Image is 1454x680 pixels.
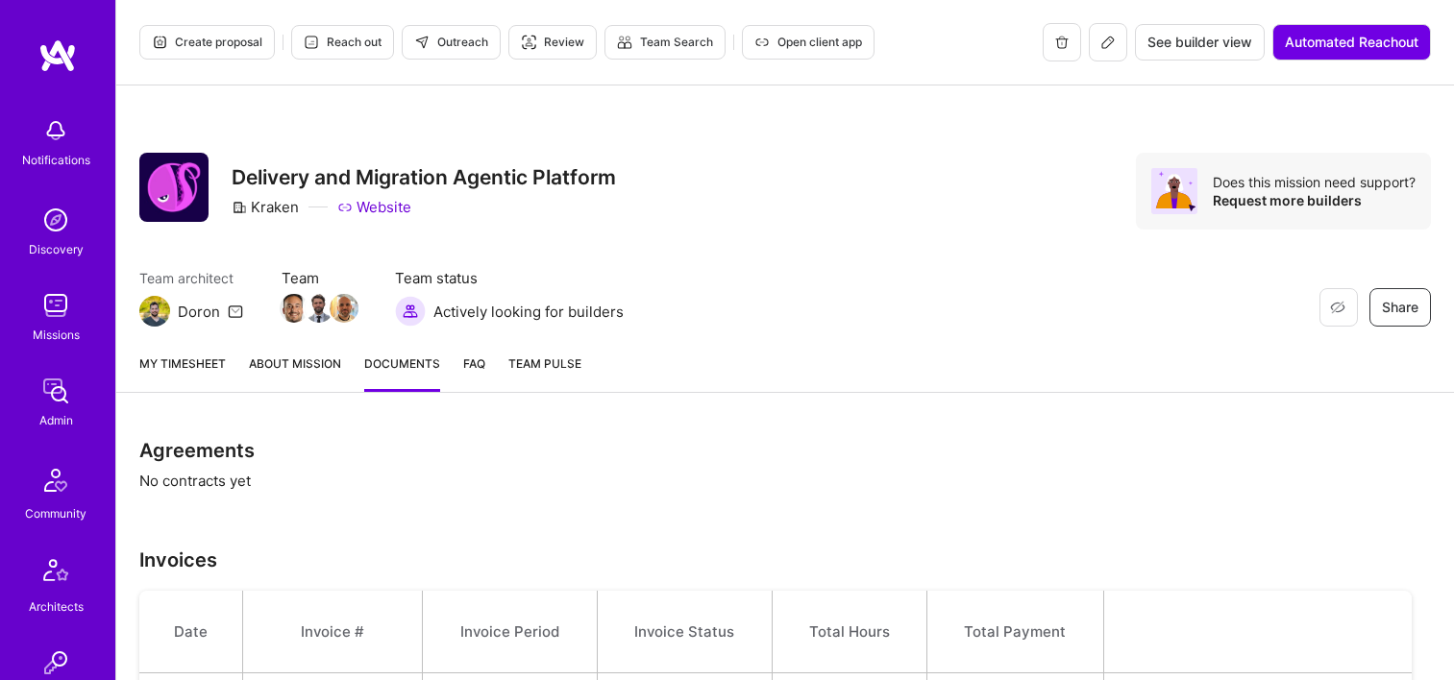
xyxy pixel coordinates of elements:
span: Review [521,34,584,51]
div: Missions [33,325,80,345]
span: Team Search [617,34,713,51]
h3: Delivery and Migration Agentic Platform [232,165,616,189]
span: Automated Reachout [1285,33,1418,52]
img: admin teamwork [37,372,75,410]
button: See builder view [1135,24,1265,61]
button: Automated Reachout [1272,24,1431,61]
span: Actively looking for builders [433,302,624,322]
img: Company Logo [139,153,209,222]
a: FAQ [463,353,485,392]
h3: Invoices [139,548,1431,571]
div: Does this mission need support? [1213,173,1416,191]
span: See builder view [1147,33,1252,52]
th: Total Hours [772,591,926,673]
img: Avatar [1151,168,1197,214]
img: Team Member Avatar [305,294,333,323]
div: Request more builders [1213,191,1416,209]
img: Team Member Avatar [330,294,358,323]
a: Team Member Avatar [307,292,332,325]
span: Documents [364,353,440,374]
div: Architects [29,596,84,617]
button: Create proposal [139,25,275,60]
img: discovery [37,201,75,239]
div: Doron [178,302,220,322]
span: Reach out [304,34,382,51]
button: Team Search [604,25,726,60]
button: Review [508,25,597,60]
button: Reach out [291,25,394,60]
div: Discovery [29,239,84,259]
img: Team Member Avatar [280,294,308,323]
span: Open client app [754,34,862,51]
a: Website [337,197,411,217]
img: bell [37,111,75,150]
button: Open client app [742,25,875,60]
i: icon EyeClosed [1330,300,1345,315]
div: Community [25,503,86,523]
a: About Mission [249,353,341,392]
span: Create proposal [152,34,262,51]
th: Date [139,591,242,673]
a: Team Pulse [508,353,581,392]
i: icon Proposal [152,35,167,50]
div: Notifications [22,150,90,170]
img: Actively looking for builders [395,296,426,327]
i: icon CompanyGray [232,200,247,215]
button: Outreach [402,25,501,60]
i: icon Targeter [521,35,536,50]
th: Invoice # [242,591,423,673]
span: Outreach [414,34,488,51]
span: Share [1382,298,1418,317]
i: icon Mail [228,304,243,319]
th: Invoice Status [597,591,772,673]
h3: Agreements [139,439,1431,462]
img: Architects [33,550,79,596]
img: logo [38,38,77,73]
a: Documents [364,353,440,392]
th: Total Payment [926,591,1103,673]
img: teamwork [37,286,75,325]
button: Share [1369,288,1431,327]
a: Team Member Avatar [332,292,357,325]
span: Team architect [139,268,243,288]
div: Kraken [232,197,299,217]
span: Team status [395,268,624,288]
img: Community [33,457,79,503]
div: Admin [39,410,73,430]
a: Team Member Avatar [282,292,307,325]
img: Team Architect [139,296,170,327]
th: Invoice Period [423,591,597,673]
span: Team Pulse [508,356,581,371]
span: Team [282,268,357,288]
a: My timesheet [139,353,226,392]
